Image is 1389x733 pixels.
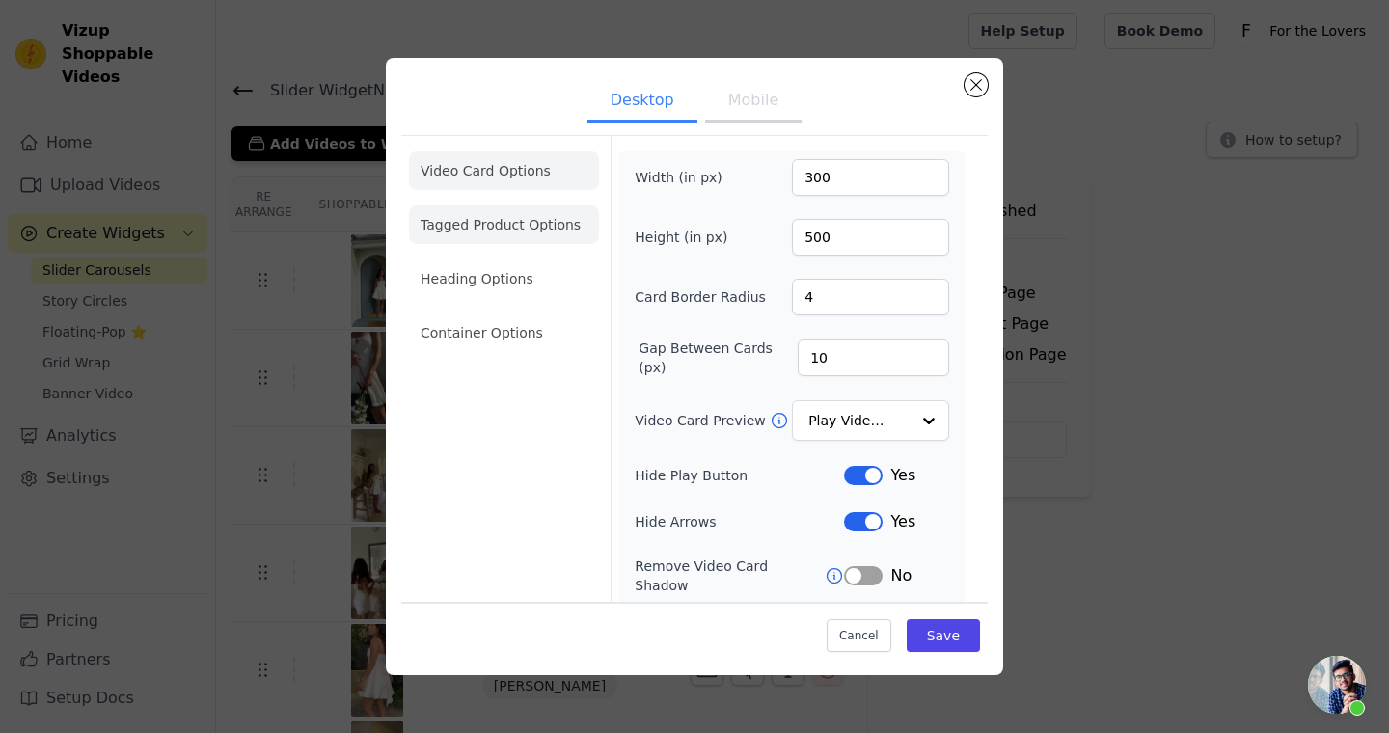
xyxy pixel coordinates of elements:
label: Remove Video Card Shadow [635,557,825,595]
span: Yes [890,510,915,533]
li: Tagged Product Options [409,205,599,244]
button: Cancel [827,619,891,652]
li: Video Card Options [409,151,599,190]
span: Yes [890,464,915,487]
button: Close modal [965,73,988,96]
label: Hide Arrows [635,512,844,531]
span: No [890,564,912,587]
a: Open chat [1308,656,1366,714]
label: Hide Play Button [635,466,844,485]
li: Container Options [409,313,599,352]
button: Mobile [705,81,802,123]
label: Width (in px) [635,168,740,187]
label: Gap Between Cards (px) [639,339,798,377]
label: Height (in px) [635,228,740,247]
label: Card Border Radius [635,287,766,307]
button: Desktop [587,81,697,123]
button: Save [907,619,980,652]
li: Heading Options [409,259,599,298]
label: Video Card Preview [635,411,769,430]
